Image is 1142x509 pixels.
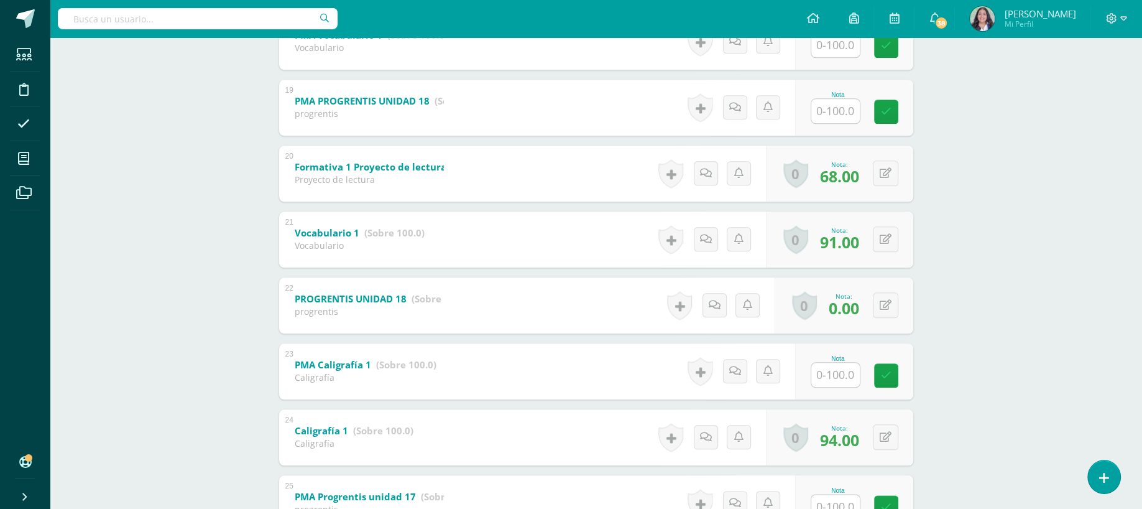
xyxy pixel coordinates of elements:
[295,42,444,54] div: Vocabulario
[811,355,865,362] div: Nota
[811,91,865,98] div: Nota
[295,95,430,107] b: PMA PROGRENTIS UNIDAD 18
[811,99,860,123] input: 0-100.0
[295,371,436,383] div: Caligrafía
[295,289,472,309] a: PROGRENTIS UNIDAD 18 (Sobre 100.0)
[820,160,859,169] div: Nota:
[295,174,444,185] div: Proyecto de lectura
[820,231,859,253] span: 91.00
[435,95,495,107] strong: (Sobre 100.0)
[295,91,495,111] a: PMA PROGRENTIS UNIDAD 18 (Sobre 100.0)
[295,223,425,243] a: Vocabulario 1 (Sobre 100.0)
[295,358,371,371] b: PMA Caligrafía 1
[1004,19,1075,29] span: Mi Perfil
[295,421,413,441] a: Caligrafía 1 (Sobre 100.0)
[295,292,407,305] b: PROGRENTIS UNIDAD 18
[295,226,359,239] b: Vocabulario 1
[783,159,808,188] a: 0
[353,424,413,437] strong: (Sobre 100.0)
[820,166,859,187] span: 68.00
[295,240,425,251] div: Vocabulario
[58,8,338,29] input: Busca un usuario...
[295,355,436,375] a: PMA Caligrafía 1 (Sobre 100.0)
[829,292,859,301] div: Nota:
[387,29,448,41] strong: (Sobre 100.0)
[295,490,416,503] b: PMA Progrentis unidad 17
[820,226,859,235] div: Nota:
[934,16,948,30] span: 38
[295,306,444,317] div: progrentis
[412,292,472,305] strong: (Sobre 100.0)
[295,437,413,449] div: Caligrafía
[295,29,382,41] b: PMA Vocabulario 1
[295,157,512,177] a: Formativa 1 Proyecto de lectura
[295,424,348,437] b: Caligrafía 1
[970,6,995,31] img: e27adc6703b1afc23c70ebe5807cf627.png
[783,225,808,254] a: 0
[295,161,446,173] b: Formativa 1 Proyecto de lectura
[829,297,859,319] span: 0.00
[421,490,481,503] strong: (Sobre 100.0)
[295,487,481,507] a: PMA Progrentis unidad 17 (Sobre 100.0)
[364,226,425,239] strong: (Sobre 100.0)
[811,363,860,387] input: 0-100.0
[820,429,859,451] span: 94.00
[811,487,865,494] div: Nota
[295,108,444,119] div: progrentis
[811,33,860,57] input: 0-100.0
[792,291,817,320] a: 0
[376,358,436,371] strong: (Sobre 100.0)
[1004,7,1075,20] span: [PERSON_NAME]
[783,423,808,452] a: 0
[820,424,859,432] div: Nota:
